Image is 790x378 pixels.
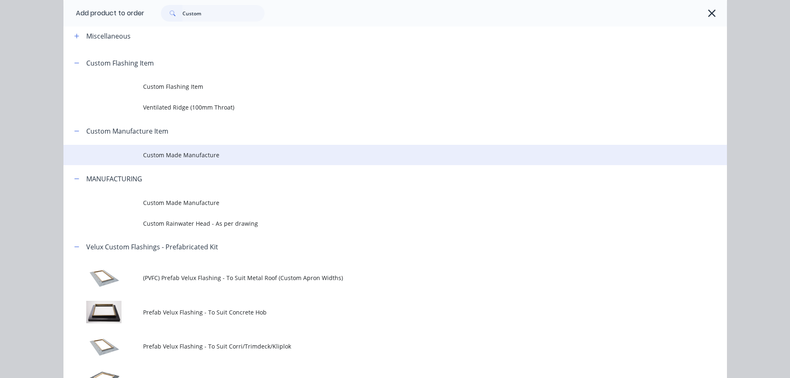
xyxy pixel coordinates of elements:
[143,219,610,228] span: Custom Rainwater Head - As per drawing
[86,242,218,252] div: Velux Custom Flashings - Prefabricated Kit
[86,174,142,184] div: MANUFACTURING
[143,82,610,91] span: Custom Flashing Item
[143,198,610,207] span: Custom Made Manufacture
[143,342,610,351] span: Prefab Velux Flashing - To Suit Corri/Trimdeck/Kliplok
[143,103,610,112] span: Ventilated Ridge (100mm Throat)
[86,126,168,136] div: Custom Manufacture Item
[143,151,610,159] span: Custom Made Manufacture
[143,273,610,282] span: (PVFC) Prefab Velux Flashing - To Suit Metal Roof (Custom Apron Widths)
[182,5,265,22] input: Search...
[143,308,610,317] span: Prefab Velux Flashing - To Suit Concrete Hob
[86,31,131,41] div: Miscellaneous
[86,58,154,68] div: Custom Flashing Item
